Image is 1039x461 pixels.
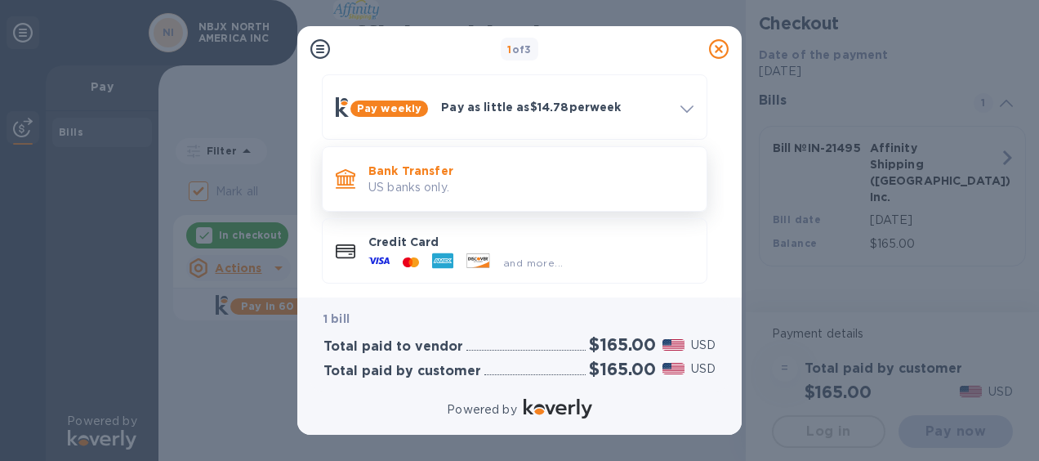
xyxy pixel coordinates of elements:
[441,99,667,115] p: Pay as little as $14.78 per week
[507,43,532,56] b: of 3
[447,401,516,418] p: Powered by
[357,102,421,114] b: Pay weekly
[503,257,563,269] span: and more...
[323,339,463,355] h3: Total paid to vendor
[323,364,481,379] h3: Total paid by customer
[368,179,693,196] p: US banks only.
[662,339,684,351] img: USD
[662,363,684,374] img: USD
[691,360,716,378] p: USD
[368,234,693,250] p: Credit Card
[368,163,693,179] p: Bank Transfer
[524,399,592,418] img: Logo
[589,334,656,355] h2: $165.00
[589,359,656,379] h2: $165.00
[507,43,511,56] span: 1
[691,337,716,354] p: USD
[323,312,350,325] b: 1 bill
